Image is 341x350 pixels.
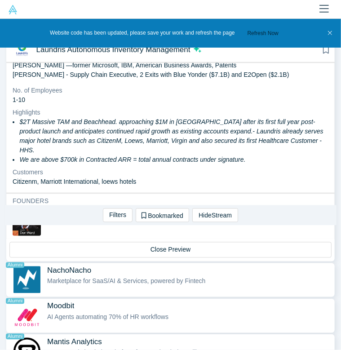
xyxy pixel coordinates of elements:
[244,28,282,38] button: Refresh Now
[8,5,18,14] img: Alchemist Vault Logo
[325,19,335,48] button: Close
[6,263,335,297] button: NachoNacho Marketplace for SaaS/AI & Services, powered by Fintech
[13,266,41,293] img: NachoNacho's Logo
[50,219,64,226] span: CEO
[5,19,337,205] iframe: Alchemist Class XL Demo Day: Vault
[103,208,132,222] button: Filters
[47,314,168,321] span: AI Agents automating 70% of HR workflows
[9,242,332,258] button: Close Preview
[47,337,102,347] span: Mantis Analytics
[47,266,91,275] span: NachoNacho
[13,302,41,329] img: Moodbit's Logo
[47,278,206,285] span: Marketplace for SaaS/AI & Services, powered by Fintech
[47,301,74,311] span: Moodbit
[192,208,238,222] button: HideStream
[136,208,190,222] button: Bookmarked
[6,299,335,332] button: Moodbit AI Agents automating 70% of HR workflows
